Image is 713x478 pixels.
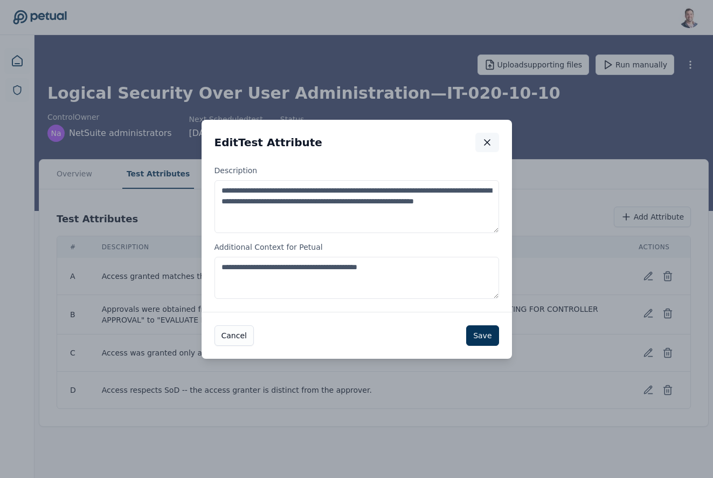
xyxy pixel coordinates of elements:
textarea: Additional Context for Petual [214,257,499,299]
textarea: Description [214,180,499,233]
button: Save [466,325,499,346]
label: Additional Context for Petual [214,242,499,299]
button: Cancel [214,325,254,346]
label: Description [214,165,499,233]
h2: Edit Test Attribute [214,135,322,150]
